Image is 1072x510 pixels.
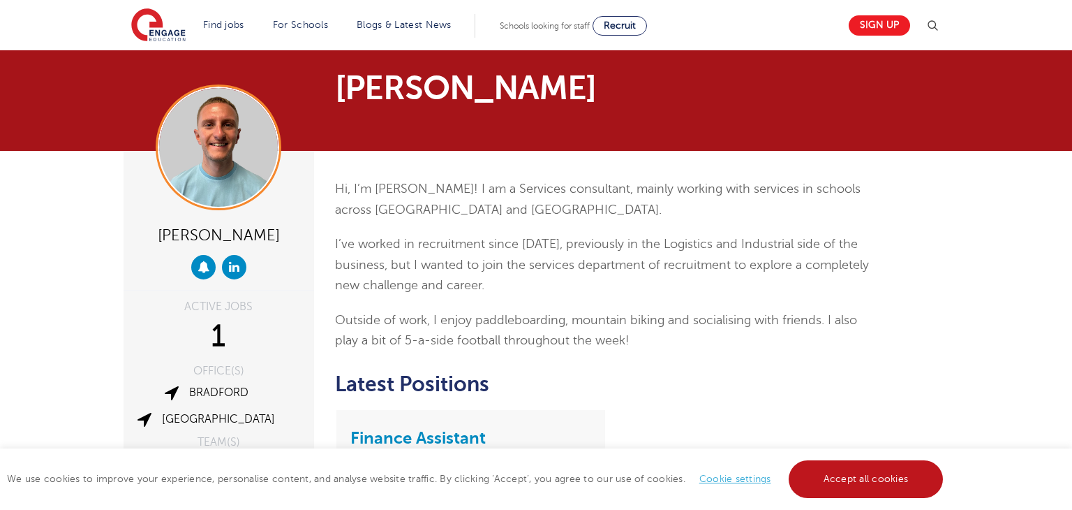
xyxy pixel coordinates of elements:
[335,372,879,396] h2: Latest Positions
[500,21,590,31] span: Schools looking for staff
[335,71,667,105] h1: [PERSON_NAME]
[335,179,879,220] p: Hi, I’m [PERSON_NAME]! I am a Services consultant, mainly working with services in schools across...
[134,301,304,312] div: ACTIVE JOBS
[189,386,248,399] a: Bradford
[134,365,304,377] div: OFFICE(S)
[335,310,879,351] p: Outside of work, I enjoy paddleboarding, mountain biking and socialising with friends. I also pla...
[273,20,328,30] a: For Schools
[131,8,186,43] img: Engage Education
[789,460,944,498] a: Accept all cookies
[699,474,771,484] a: Cookie settings
[203,20,244,30] a: Find jobs
[593,16,647,36] a: Recruit
[335,234,879,296] p: I’ve worked in recruitment since [DATE], previously in the Logistics and Industrial side of the b...
[162,413,275,425] a: [GEOGRAPHIC_DATA]
[350,428,486,448] a: Finance Assistant
[604,20,636,31] span: Recruit
[134,437,304,448] div: TEAM(S)
[134,221,304,248] div: [PERSON_NAME]
[849,15,910,36] a: Sign up
[134,319,304,354] div: 1
[357,20,452,30] a: Blogs & Latest News
[7,474,946,484] span: We use cookies to improve your experience, personalise content, and analyse website traffic. By c...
